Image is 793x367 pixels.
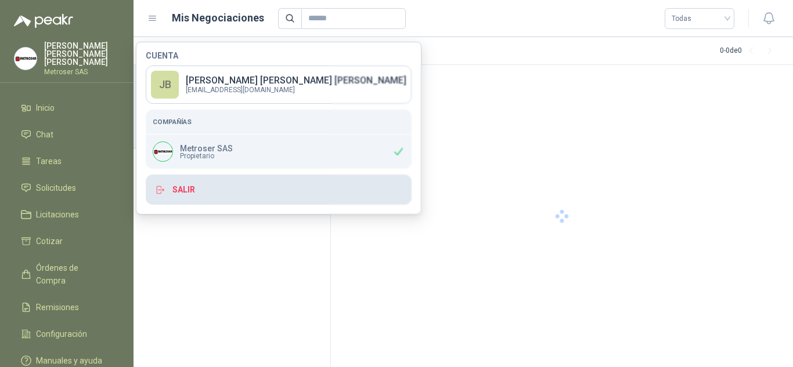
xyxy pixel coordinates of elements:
span: Licitaciones [36,208,79,221]
a: Tareas [14,150,120,172]
div: 0 - 0 de 0 [720,42,779,60]
span: Solicitudes [36,181,76,194]
p: Metroser SAS [180,144,233,152]
h4: Cuenta [146,52,412,60]
button: Salir [146,175,412,205]
img: Company Logo [153,142,172,161]
span: Inicio [36,101,55,114]
p: [PERSON_NAME] [PERSON_NAME] [PERSON_NAME] [186,76,406,85]
span: Tareas [36,155,62,168]
span: Propietario [180,152,233,159]
p: [EMAIL_ADDRESS][DOMAIN_NAME] [186,86,406,93]
span: Chat [36,128,53,141]
span: Manuales y ayuda [36,354,102,367]
img: Company Logo [15,48,37,70]
a: Remisiones [14,296,120,318]
div: Company LogoMetroser SASPropietario [146,135,412,169]
a: Cotizar [14,230,120,252]
a: JB[PERSON_NAME] [PERSON_NAME] [PERSON_NAME][EMAIL_ADDRESS][DOMAIN_NAME] [146,66,412,104]
a: Chat [14,123,120,146]
span: Órdenes de Compra [36,261,109,287]
a: Solicitudes [14,177,120,199]
a: Inicio [14,97,120,119]
span: Configuración [36,328,87,340]
a: Licitaciones [14,204,120,226]
span: Cotizar [36,235,63,248]
p: [PERSON_NAME] [PERSON_NAME] [PERSON_NAME] [44,42,120,66]
div: JB [151,71,179,99]
span: Todas [672,10,727,27]
h5: Compañías [153,117,405,127]
a: Órdenes de Compra [14,257,120,292]
a: Configuración [14,323,120,345]
p: Metroser SAS [44,68,120,75]
h1: Mis Negociaciones [172,10,264,26]
span: Remisiones [36,301,79,314]
img: Logo peakr [14,14,73,28]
